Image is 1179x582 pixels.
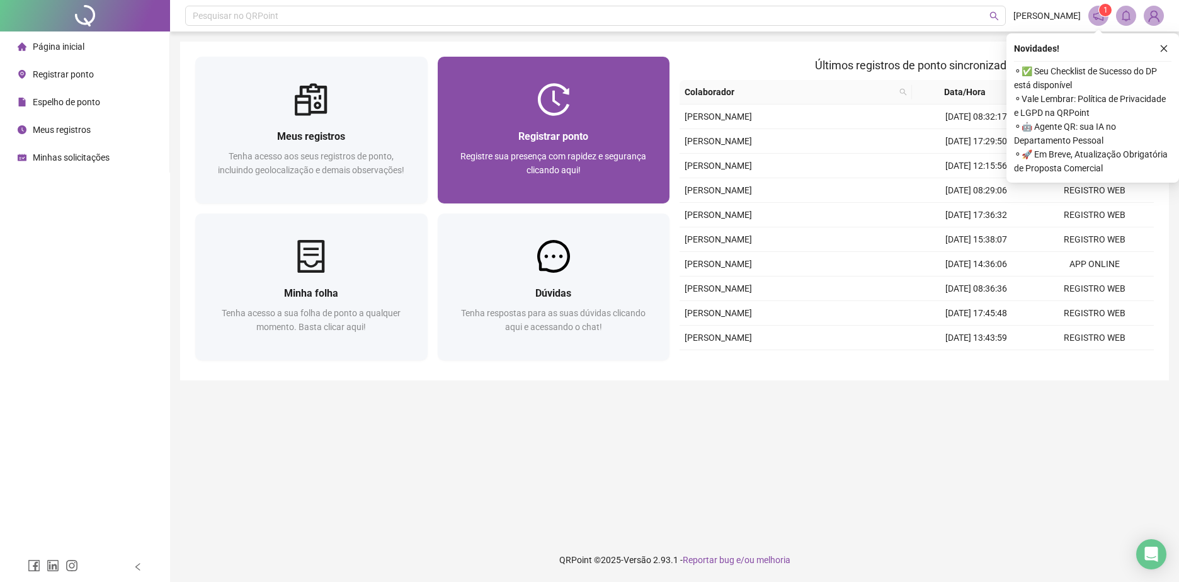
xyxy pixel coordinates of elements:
span: 1 [1103,6,1108,14]
span: instagram [65,559,78,572]
span: Tenha acesso aos seus registros de ponto, incluindo geolocalização e demais observações! [218,151,404,175]
span: Dúvidas [535,287,571,299]
img: 54897 [1144,6,1163,25]
td: [DATE] 17:36:32 [917,203,1035,227]
sup: 1 [1099,4,1112,16]
span: Versão [624,555,651,565]
span: Últimos registros de ponto sincronizados [815,59,1018,72]
a: Registrar pontoRegistre sua presença com rapidez e segurança clicando aqui! [438,57,670,203]
td: [DATE] 12:36:28 [917,350,1035,375]
span: Registrar ponto [518,130,588,142]
span: Registre sua presença com rapidez e segurança clicando aqui! [460,151,646,175]
td: [DATE] 17:29:50 [917,129,1035,154]
span: Meus registros [33,125,91,135]
span: Tenha respostas para as suas dúvidas clicando aqui e acessando o chat! [461,308,646,332]
a: Meus registrosTenha acesso aos seus registros de ponto, incluindo geolocalização e demais observa... [195,57,428,203]
a: Minha folhaTenha acesso a sua folha de ponto a qualquer momento. Basta clicar aqui! [195,214,428,360]
span: clock-circle [18,125,26,134]
td: REGISTRO WEB [1035,277,1154,301]
td: REGISTRO WEB [1035,203,1154,227]
span: [PERSON_NAME] [685,234,752,244]
span: schedule [18,153,26,162]
td: REGISTRO WEB [1035,350,1154,375]
div: Open Intercom Messenger [1136,539,1166,569]
td: APP ONLINE [1035,252,1154,277]
a: DúvidasTenha respostas para as suas dúvidas clicando aqui e acessando o chat! [438,214,670,360]
span: [PERSON_NAME] [1013,9,1081,23]
span: Novidades ! [1014,42,1059,55]
span: [PERSON_NAME] [685,283,752,294]
span: bell [1120,10,1132,21]
span: [PERSON_NAME] [685,111,752,122]
span: Página inicial [33,42,84,52]
span: ⚬ 🚀 Em Breve, Atualização Obrigatória de Proposta Comercial [1014,147,1171,175]
span: ⚬ ✅ Seu Checklist de Sucesso do DP está disponível [1014,64,1171,92]
span: [PERSON_NAME] [685,185,752,195]
span: Minha folha [284,287,338,299]
td: [DATE] 08:29:06 [917,178,1035,203]
span: [PERSON_NAME] [685,161,752,171]
span: ⚬ 🤖 Agente QR: sua IA no Departamento Pessoal [1014,120,1171,147]
span: [PERSON_NAME] [685,259,752,269]
span: file [18,98,26,106]
span: Colaborador [685,85,894,99]
td: REGISTRO WEB [1035,178,1154,203]
td: REGISTRO WEB [1035,301,1154,326]
span: Reportar bug e/ou melhoria [683,555,790,565]
span: [PERSON_NAME] [685,308,752,318]
td: [DATE] 14:36:06 [917,252,1035,277]
th: Data/Hora [912,80,1028,105]
span: Minhas solicitações [33,152,110,163]
span: Tenha acesso a sua folha de ponto a qualquer momento. Basta clicar aqui! [222,308,401,332]
span: Meus registros [277,130,345,142]
td: [DATE] 12:15:56 [917,154,1035,178]
td: [DATE] 08:32:17 [917,105,1035,129]
span: linkedin [47,559,59,572]
td: [DATE] 17:45:48 [917,301,1035,326]
td: REGISTRO WEB [1035,326,1154,350]
span: search [897,83,909,101]
td: [DATE] 08:36:36 [917,277,1035,301]
td: [DATE] 13:43:59 [917,326,1035,350]
span: close [1159,44,1168,53]
td: REGISTRO WEB [1035,227,1154,252]
span: search [899,88,907,96]
footer: QRPoint © 2025 - 2.93.1 - [170,538,1179,582]
span: [PERSON_NAME] [685,210,752,220]
span: Registrar ponto [33,69,94,79]
span: Data/Hora [917,85,1013,99]
span: [PERSON_NAME] [685,136,752,146]
span: ⚬ Vale Lembrar: Política de Privacidade e LGPD na QRPoint [1014,92,1171,120]
td: [DATE] 15:38:07 [917,227,1035,252]
span: Espelho de ponto [33,97,100,107]
span: search [989,11,999,21]
span: [PERSON_NAME] [685,333,752,343]
span: facebook [28,559,40,572]
span: environment [18,70,26,79]
span: left [134,562,142,571]
span: home [18,42,26,51]
span: notification [1093,10,1104,21]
